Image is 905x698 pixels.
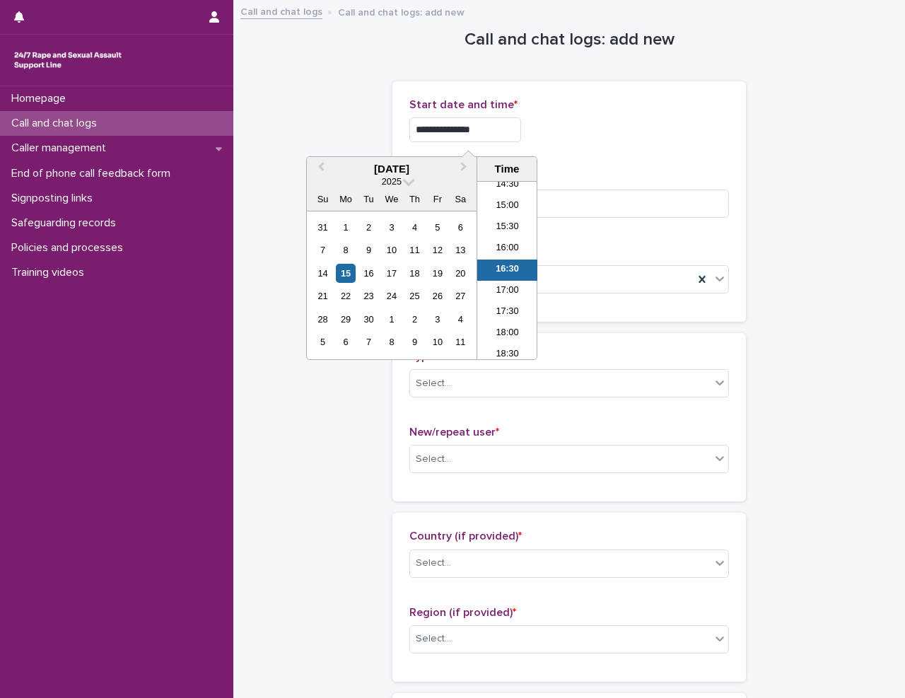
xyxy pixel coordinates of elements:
[359,190,378,209] div: Tu
[336,218,355,237] div: Choose Monday, September 1st, 2025
[405,218,424,237] div: Choose Thursday, September 4th, 2025
[382,286,401,306] div: Choose Wednesday, September 24th, 2025
[405,264,424,283] div: Choose Thursday, September 18th, 2025
[428,264,447,283] div: Choose Friday, September 19th, 2025
[451,332,470,351] div: Choose Saturday, October 11th, 2025
[382,264,401,283] div: Choose Wednesday, September 17th, 2025
[313,310,332,329] div: Choose Sunday, September 28th, 2025
[405,332,424,351] div: Choose Thursday, October 9th, 2025
[336,332,355,351] div: Choose Monday, October 6th, 2025
[477,217,537,238] li: 15:30
[451,286,470,306] div: Choose Saturday, September 27th, 2025
[481,163,533,175] div: Time
[382,240,401,260] div: Choose Wednesday, September 10th, 2025
[428,332,447,351] div: Choose Friday, October 10th, 2025
[428,190,447,209] div: Fr
[11,46,124,74] img: rhQMoQhaT3yELyF149Cw
[336,190,355,209] div: Mo
[451,190,470,209] div: Sa
[477,323,537,344] li: 18:00
[392,30,746,50] h1: Call and chat logs: add new
[477,175,537,196] li: 14:30
[359,240,378,260] div: Choose Tuesday, September 9th, 2025
[240,3,322,19] a: Call and chat logs
[405,190,424,209] div: Th
[311,216,472,354] div: month 2025-09
[477,281,537,302] li: 17:00
[451,310,470,329] div: Choose Saturday, October 4th, 2025
[428,286,447,306] div: Choose Friday, September 26th, 2025
[307,163,477,175] div: [DATE]
[477,260,537,281] li: 16:30
[405,286,424,306] div: Choose Thursday, September 25th, 2025
[359,218,378,237] div: Choose Tuesday, September 2nd, 2025
[336,240,355,260] div: Choose Monday, September 8th, 2025
[336,264,355,283] div: Choose Monday, September 15th, 2025
[382,310,401,329] div: Choose Wednesday, October 1st, 2025
[6,266,95,279] p: Training videos
[416,632,451,646] div: Select...
[6,192,104,205] p: Signposting links
[359,310,378,329] div: Choose Tuesday, September 30th, 2025
[477,344,537,366] li: 18:30
[6,141,117,155] p: Caller management
[313,190,332,209] div: Su
[409,99,518,110] span: Start date and time
[6,216,127,230] p: Safeguarding records
[477,302,537,323] li: 17:30
[382,190,401,209] div: We
[359,286,378,306] div: Choose Tuesday, September 23rd, 2025
[428,240,447,260] div: Choose Friday, September 12th, 2025
[338,4,465,19] p: Call and chat logs: add new
[6,241,134,255] p: Policies and processes
[451,264,470,283] div: Choose Saturday, September 20th, 2025
[313,240,332,260] div: Choose Sunday, September 7th, 2025
[454,158,477,181] button: Next Month
[451,240,470,260] div: Choose Saturday, September 13th, 2025
[6,117,108,130] p: Call and chat logs
[416,376,451,391] div: Select...
[416,452,451,467] div: Select...
[428,218,447,237] div: Choose Friday, September 5th, 2025
[409,426,499,438] span: New/repeat user
[428,310,447,329] div: Choose Friday, October 3rd, 2025
[382,218,401,237] div: Choose Wednesday, September 3rd, 2025
[313,218,332,237] div: Choose Sunday, August 31st, 2025
[6,92,77,105] p: Homepage
[416,556,451,571] div: Select...
[336,310,355,329] div: Choose Monday, September 29th, 2025
[313,332,332,351] div: Choose Sunday, October 5th, 2025
[405,240,424,260] div: Choose Thursday, September 11th, 2025
[409,607,516,618] span: Region (if provided)
[359,332,378,351] div: Choose Tuesday, October 7th, 2025
[359,264,378,283] div: Choose Tuesday, September 16th, 2025
[451,218,470,237] div: Choose Saturday, September 6th, 2025
[313,286,332,306] div: Choose Sunday, September 21st, 2025
[382,176,402,187] span: 2025
[405,310,424,329] div: Choose Thursday, October 2nd, 2025
[477,196,537,217] li: 15:00
[313,264,332,283] div: Choose Sunday, September 14th, 2025
[477,238,537,260] li: 16:00
[409,530,522,542] span: Country (if provided)
[382,332,401,351] div: Choose Wednesday, October 8th, 2025
[6,167,182,180] p: End of phone call feedback form
[308,158,331,181] button: Previous Month
[336,286,355,306] div: Choose Monday, September 22nd, 2025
